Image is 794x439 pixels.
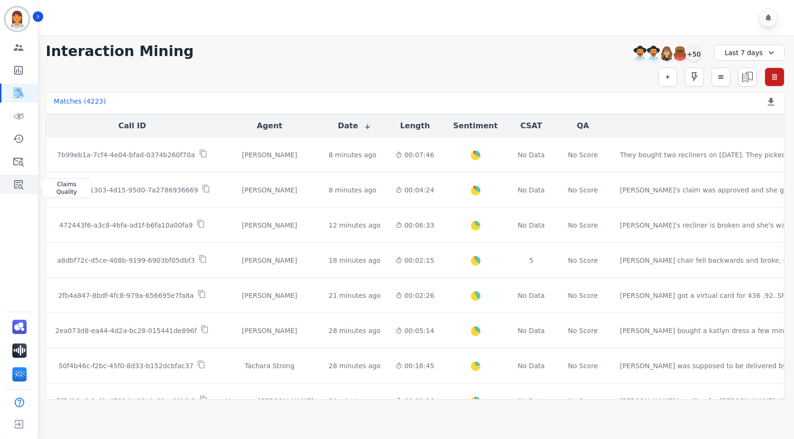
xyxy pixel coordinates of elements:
[329,291,380,300] div: 21 minutes ago
[517,256,546,265] div: 5
[57,396,196,406] p: 5f7d10a6-6c0b-4789-be13-da60ae01bfc3
[517,291,546,300] div: No Data
[54,185,198,195] p: a0ea7886-1303-4d15-95d0-7a2786936669
[57,150,195,160] p: 7b99eb1a-7cf4-4e04-bfad-0374b260f70a
[396,150,434,160] div: 00:07:46
[568,396,598,406] div: No Score
[55,326,197,335] p: 2ea073d8-ea44-4d2a-bc28-015441de896f
[46,43,194,60] h1: Interaction Mining
[577,120,589,132] button: QA
[517,326,546,335] div: No Data
[568,220,598,230] div: No Score
[118,120,146,132] button: Call ID
[396,326,434,335] div: 00:05:14
[517,361,546,371] div: No Data
[6,8,28,30] img: Bordered avatar
[517,150,546,160] div: No Data
[226,291,313,300] div: [PERSON_NAME]
[54,96,106,110] div: Matches ( 4223 )
[396,185,434,195] div: 00:04:24
[329,220,380,230] div: 12 minutes ago
[226,256,313,265] div: [PERSON_NAME]
[517,220,546,230] div: No Data
[226,361,313,371] div: Tachara Strong
[329,150,377,160] div: 8 minutes ago
[329,185,377,195] div: 8 minutes ago
[338,120,371,132] button: Date
[329,396,380,406] div: 30 minutes ago
[396,291,434,300] div: 00:02:26
[226,150,313,160] div: [PERSON_NAME]
[520,120,542,132] button: CSAT
[714,45,785,61] div: Last 7 days
[453,120,497,132] button: Sentiment
[226,185,313,195] div: [PERSON_NAME]
[329,326,380,335] div: 28 minutes ago
[396,361,434,371] div: 00:16:45
[396,220,434,230] div: 00:06:33
[517,185,546,195] div: No Data
[517,396,546,406] div: No Data
[329,361,380,371] div: 28 minutes ago
[329,256,380,265] div: 18 minutes ago
[686,46,702,62] div: +50
[57,256,195,265] p: a8dbf72c-d5ce-408b-9199-6903bf05dbf3
[568,185,598,195] div: No Score
[568,361,598,371] div: No Score
[568,256,598,265] div: No Score
[257,120,283,132] button: Agent
[400,120,430,132] button: Length
[568,150,598,160] div: No Score
[568,291,598,300] div: No Score
[396,256,434,265] div: 00:02:15
[58,291,194,300] p: 2fb4a847-8bdf-4fc8-979a-656695e7fa8a
[568,326,598,335] div: No Score
[226,396,313,406] div: Harmony [PERSON_NAME]
[396,396,434,406] div: 00:02:26
[58,361,193,371] p: 50f4b46c-f2bc-45f0-8d33-b152dcbfac37
[226,326,313,335] div: [PERSON_NAME]
[226,220,313,230] div: [PERSON_NAME]
[59,220,193,230] p: 472443f6-a3c8-4bfa-ad1f-b6fa10a00fa9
